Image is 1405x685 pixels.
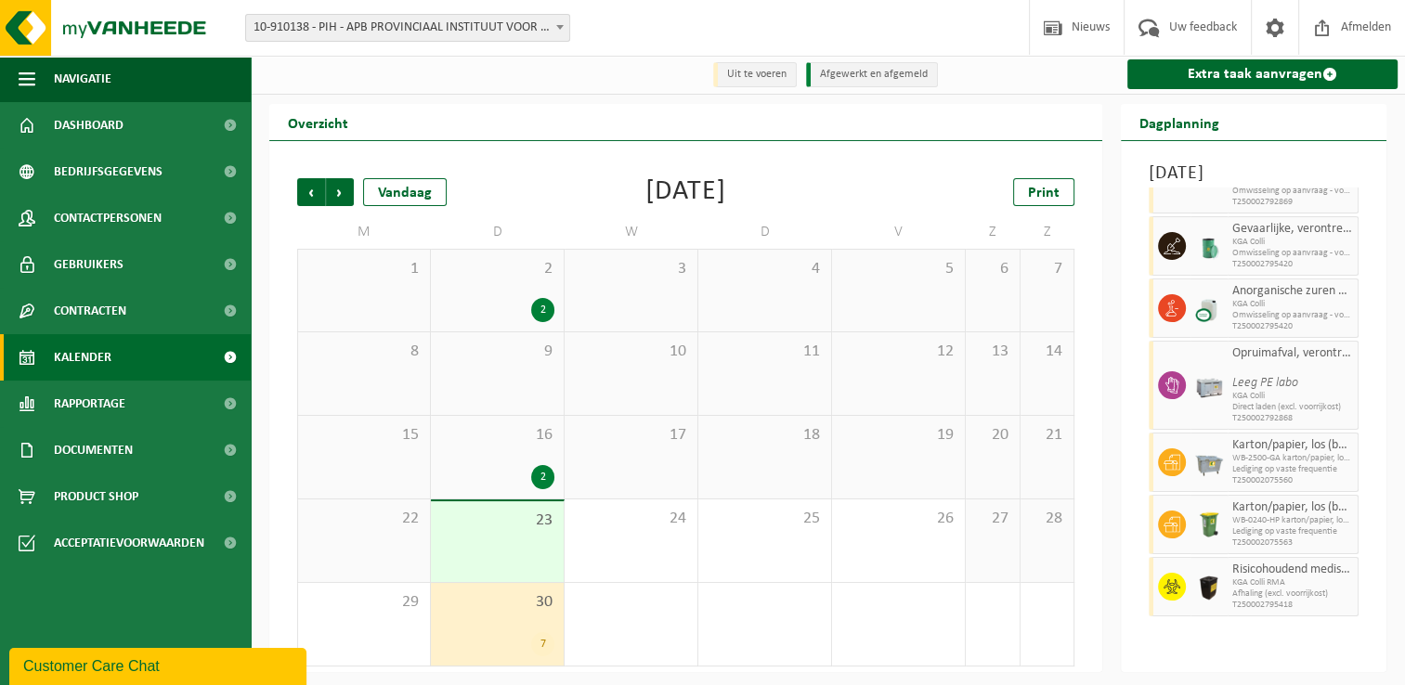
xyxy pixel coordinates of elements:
[1232,299,1353,310] span: KGA Colli
[574,509,688,529] span: 24
[54,334,111,381] span: Kalender
[307,509,421,529] span: 22
[363,178,447,206] div: Vandaag
[1030,509,1065,529] span: 28
[9,644,310,685] iframe: chat widget
[269,104,367,140] h2: Overzicht
[1232,259,1353,270] span: T250002795420
[975,259,1010,279] span: 6
[708,425,822,446] span: 18
[440,342,554,362] span: 9
[574,342,688,362] span: 10
[1232,537,1353,549] span: T250002075563
[531,632,554,656] div: 7
[1030,342,1065,362] span: 14
[440,259,554,279] span: 2
[440,425,554,446] span: 16
[1195,294,1223,322] img: LP-LD-CU
[245,14,570,42] span: 10-910138 - PIH - APB PROVINCIAAL INSTITUUT VOOR HYGIENE - ANTWERPEN
[1232,413,1353,424] span: T250002792868
[1021,215,1075,249] td: Z
[297,178,325,206] span: Vorige
[574,259,688,279] span: 3
[1232,588,1353,600] span: Afhaling (excl. voorrijkost)
[440,511,554,531] span: 23
[307,259,421,279] span: 1
[1195,573,1223,601] img: LP-SB-00050-HPE-51
[708,259,822,279] span: 4
[54,288,126,334] span: Contracten
[54,473,138,520] span: Product Shop
[841,425,956,446] span: 19
[54,427,133,473] span: Documenten
[54,56,111,102] span: Navigatie
[806,62,938,87] li: Afgewerkt en afgemeld
[54,102,124,149] span: Dashboard
[54,520,204,566] span: Acceptatievoorwaarden
[1232,284,1353,299] span: Anorganische zuren vloeibaar in kleinverpakking
[440,592,554,613] span: 30
[1232,197,1353,208] span: T250002792869
[1232,248,1353,259] span: Omwisseling op aanvraag - voorkeursdag klant (excl. voorrijkost)
[1195,511,1223,538] img: WB-0240-HPE-GN-50
[1232,402,1353,413] span: Direct laden (excl. voorrijkost)
[326,178,354,206] span: Volgende
[975,342,1010,362] span: 13
[1232,391,1353,402] span: KGA Colli
[1149,160,1359,187] h3: [DATE]
[1232,321,1353,332] span: T250002795420
[565,215,698,249] td: W
[1232,562,1353,577] span: Risicohoudend medisch afval
[307,425,421,446] span: 15
[531,465,554,489] div: 2
[54,195,162,241] span: Contactpersonen
[431,215,565,249] td: D
[1232,526,1353,537] span: Lediging op vaste frequentie
[975,425,1010,446] span: 20
[1232,475,1353,486] span: T250002075560
[832,215,966,249] td: V
[975,509,1010,529] span: 27
[1028,186,1060,200] span: Print
[841,342,956,362] span: 12
[307,342,421,362] span: 8
[1127,59,1398,89] a: Extra taak aanvragen
[1232,376,1298,390] i: Leeg PE labo
[246,15,569,41] span: 10-910138 - PIH - APB PROVINCIAAL INSTITUUT VOOR HYGIENE - ANTWERPEN
[1030,425,1065,446] span: 21
[1121,104,1238,140] h2: Dagplanning
[841,509,956,529] span: 26
[574,425,688,446] span: 17
[966,215,1021,249] td: Z
[54,381,125,427] span: Rapportage
[54,241,124,288] span: Gebruikers
[1232,438,1353,453] span: Karton/papier, los (bedrijven)
[54,149,163,195] span: Bedrijfsgegevens
[1232,310,1353,321] span: Omwisseling op aanvraag - voorkeursdag klant (excl. voorrijkost)
[1232,500,1353,515] span: Karton/papier, los (bedrijven)
[1232,186,1353,197] span: Omwisseling op aanvraag - voorkeursdag klant (excl. voorrijkost)
[1232,346,1353,361] span: Opruimafval, verontreinigd met diverse gevaarlijke afvalstoffen
[531,298,554,322] div: 2
[841,259,956,279] span: 5
[645,178,726,206] div: [DATE]
[713,62,797,87] li: Uit te voeren
[698,215,832,249] td: D
[307,592,421,613] span: 29
[1232,515,1353,526] span: WB-0240-HP karton/papier, los (bedrijven)
[297,215,431,249] td: M
[1232,464,1353,475] span: Lediging op vaste frequentie
[708,509,822,529] span: 25
[1030,259,1065,279] span: 7
[1195,371,1223,399] img: PB-LB-0680-HPE-GY-11
[708,342,822,362] span: 11
[1232,577,1353,588] span: KGA Colli RMA
[1232,453,1353,464] span: WB-2500-GA karton/papier, los (bedrijven)
[1232,222,1353,237] span: Gevaarlijke, verontreinigde grond
[1195,232,1223,260] img: PB-OT-0200-MET-00-02
[1013,178,1074,206] a: Print
[1195,448,1223,476] img: WB-2500-GAL-GY-01
[1232,237,1353,248] span: KGA Colli
[1232,600,1353,611] span: T250002795418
